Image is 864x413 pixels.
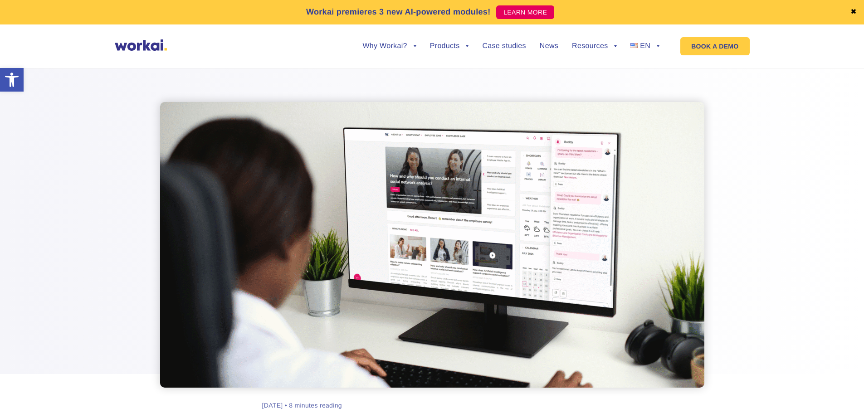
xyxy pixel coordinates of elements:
a: Products [430,43,469,50]
a: ✖ [850,9,857,16]
a: LEARN MORE [496,5,554,19]
a: News [540,43,558,50]
a: EN [630,43,659,50]
a: Case studies [482,43,526,50]
p: Workai premieres 3 new AI-powered modules! [306,6,491,18]
a: BOOK A DEMO [680,37,749,55]
a: Why Workai? [362,43,416,50]
a: Resources [572,43,617,50]
div: [DATE] • 8 minutes reading [262,401,342,410]
img: intranet AI assistant [160,102,704,388]
span: EN [640,42,650,50]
